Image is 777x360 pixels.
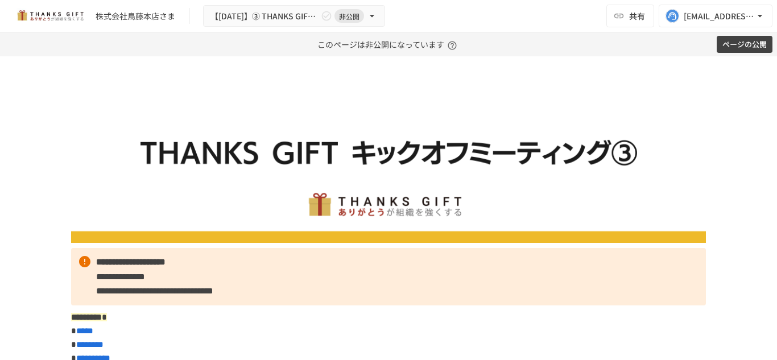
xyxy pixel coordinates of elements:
span: 【[DATE]】➂ THANKS GIFT操作説明/THANKS GIFT[PERSON_NAME]MTG [210,9,319,23]
div: [EMAIL_ADDRESS][DOMAIN_NAME] [684,9,754,23]
p: このページは非公開になっています [317,32,460,56]
img: mMP1OxWUAhQbsRWCurg7vIHe5HqDpP7qZo7fRoNLXQh [14,7,86,25]
div: 株式会社鳥藤本店さま [96,10,175,22]
button: 【[DATE]】➂ THANKS GIFT操作説明/THANKS GIFT[PERSON_NAME]MTG非公開 [203,5,385,27]
img: Vf4rJgTGJjt7WSqoaq8ySjYsUW0NySM6lbYU6MaGsMK [71,84,706,243]
button: 共有 [606,5,654,27]
span: 共有 [629,10,645,22]
span: 非公開 [334,10,364,22]
button: [EMAIL_ADDRESS][DOMAIN_NAME] [659,5,772,27]
button: ページの公開 [717,36,772,53]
